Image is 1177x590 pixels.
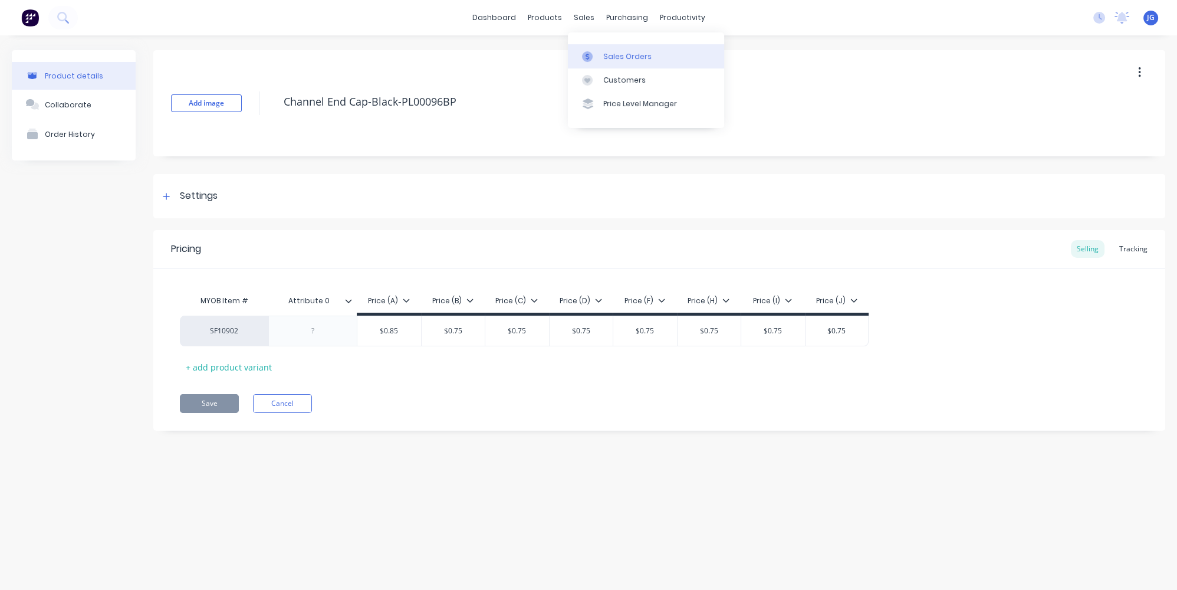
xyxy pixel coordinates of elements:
[171,242,201,256] div: Pricing
[21,9,39,27] img: Factory
[180,189,218,204] div: Settings
[688,296,729,306] div: Price (H)
[180,358,278,376] div: + add product variant
[357,316,421,346] div: $0.85
[568,68,724,92] a: Customers
[654,9,711,27] div: productivity
[45,71,103,80] div: Product details
[485,316,549,346] div: $0.75
[603,51,652,62] div: Sales Orders
[268,289,357,313] div: Attribute 0
[422,316,485,346] div: $0.75
[278,88,1059,116] textarea: Channel End Cap-Black-PL00096BP
[253,394,312,413] button: Cancel
[368,296,410,306] div: Price (A)
[678,316,741,346] div: $0.75
[741,316,805,346] div: $0.75
[568,9,600,27] div: sales
[603,75,646,86] div: Customers
[603,99,677,109] div: Price Level Manager
[12,90,136,119] button: Collaborate
[12,119,136,149] button: Order History
[432,296,474,306] div: Price (B)
[1147,12,1155,23] span: JG
[268,286,350,316] div: Attribute 0
[753,296,792,306] div: Price (I)
[568,92,724,116] a: Price Level Manager
[560,296,602,306] div: Price (D)
[613,316,677,346] div: $0.75
[624,296,665,306] div: Price (F)
[816,296,857,306] div: Price (J)
[568,44,724,68] a: Sales Orders
[180,394,239,413] button: Save
[600,9,654,27] div: purchasing
[12,62,136,90] button: Product details
[171,94,242,112] button: Add image
[45,100,91,109] div: Collaborate
[550,316,613,346] div: $0.75
[45,130,95,139] div: Order History
[180,289,268,313] div: MYOB Item #
[1071,240,1104,258] div: Selling
[192,326,257,336] div: SF10902
[522,9,568,27] div: products
[180,316,869,346] div: SF10902$0.85$0.75$0.75$0.75$0.75$0.75$0.75$0.75
[466,9,522,27] a: dashboard
[1113,240,1153,258] div: Tracking
[495,296,538,306] div: Price (C)
[806,316,869,346] div: $0.75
